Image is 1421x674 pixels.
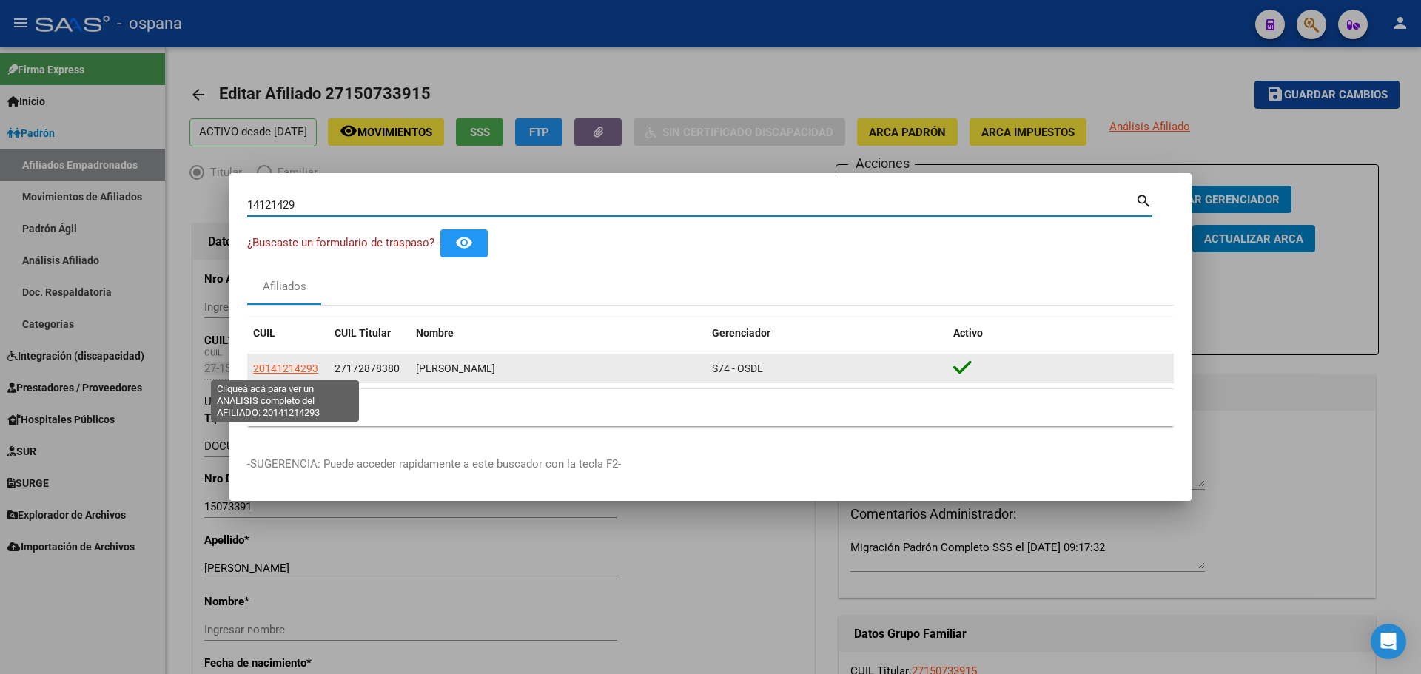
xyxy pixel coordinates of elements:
[1135,191,1152,209] mat-icon: search
[329,317,410,349] datatable-header-cell: CUIL Titular
[712,363,763,374] span: S74 - OSDE
[410,317,706,349] datatable-header-cell: Nombre
[247,389,1174,426] div: 1 total
[947,317,1174,349] datatable-header-cell: Activo
[247,236,440,249] span: ¿Buscaste un formulario de traspaso? -
[416,327,454,339] span: Nombre
[253,363,318,374] span: 20141214293
[706,317,947,349] datatable-header-cell: Gerenciador
[455,234,473,252] mat-icon: remove_red_eye
[335,327,391,339] span: CUIL Titular
[335,363,400,374] span: 27172878380
[247,317,329,349] datatable-header-cell: CUIL
[263,278,306,295] div: Afiliados
[1371,624,1406,659] div: Open Intercom Messenger
[712,327,770,339] span: Gerenciador
[416,360,700,377] div: [PERSON_NAME]
[953,327,983,339] span: Activo
[247,456,1174,473] p: -SUGERENCIA: Puede acceder rapidamente a este buscador con la tecla F2-
[253,327,275,339] span: CUIL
